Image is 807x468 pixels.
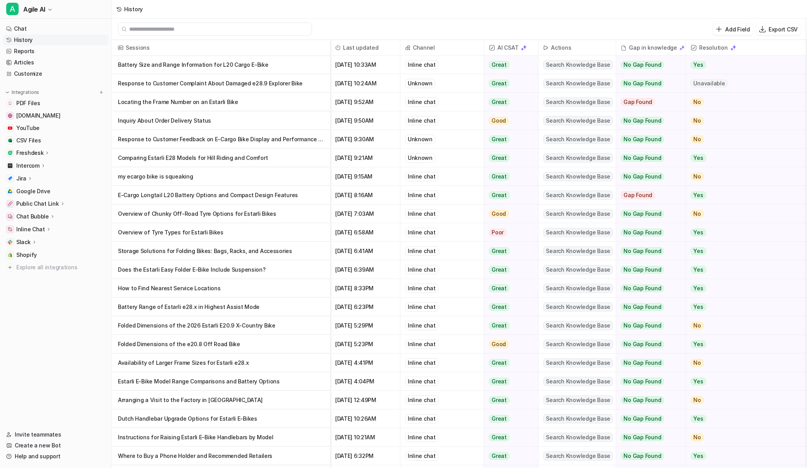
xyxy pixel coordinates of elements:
[543,414,613,423] span: Search Knowledge Base
[118,111,324,130] p: Inquiry About Order Delivery Status
[489,173,509,180] span: Great
[405,60,438,69] div: Inline chat
[543,228,613,237] span: Search Knowledge Base
[16,149,43,157] p: Freshdesk
[3,68,108,79] a: Customize
[16,124,40,132] span: YouTube
[691,322,704,329] span: No
[691,210,704,218] span: No
[484,205,533,223] button: Good
[3,451,108,462] a: Help and support
[405,377,438,386] div: Inline chat
[616,260,680,279] button: No Gap Found
[484,111,533,130] button: Good
[118,186,324,205] p: E-Cargo Longtail L20 Battery Options and Compact Design Features
[484,316,533,335] button: Great
[616,149,680,167] button: No Gap Found
[543,153,613,163] span: Search Knowledge Base
[489,117,509,125] span: Good
[489,378,509,385] span: Great
[713,24,753,35] button: Add Field
[118,130,324,149] p: Response to Customer Feedback on E-Cargo Bike Display and Performance Issues
[621,80,664,87] span: No Gap Found
[484,74,533,93] button: Great
[621,340,664,348] span: No Gap Found
[405,191,438,200] div: Inline chat
[686,298,797,316] button: Yes
[16,261,105,274] span: Explore all integrations
[3,250,108,260] a: ShopifyShopify
[691,191,706,199] span: Yes
[405,302,438,312] div: Inline chat
[487,40,535,55] span: AI CSAT
[616,242,680,260] button: No Gap Found
[5,90,10,95] img: expand menu
[621,117,664,125] span: No Gap Found
[405,265,438,274] div: Inline chat
[8,240,12,244] img: Slack
[8,201,12,206] img: Public Chat Link
[118,447,324,465] p: Where to Buy a Phone Holder and Recommended Retailers
[616,55,680,74] button: No Gap Found
[621,210,664,218] span: No Gap Found
[484,298,533,316] button: Great
[691,415,706,423] span: Yes
[6,3,19,15] span: A
[616,93,680,111] button: Gap Found
[484,167,533,186] button: Great
[3,186,108,197] a: Google DriveGoogle Drive
[3,23,108,34] a: Chat
[405,135,435,144] div: Unknown
[691,359,704,367] span: No
[543,321,613,330] span: Search Knowledge Base
[484,93,533,111] button: Great
[489,452,509,460] span: Great
[489,396,509,404] span: Great
[8,227,12,232] img: Inline Chat
[3,440,108,451] a: Create a new Bot
[115,40,327,55] span: Sessions
[118,205,324,223] p: Overview of Chunky Off-Road Tyre Options for Estarli Bikes
[621,433,664,441] span: No Gap Found
[118,372,324,391] p: Estarli E-Bike Model Range Comparisons and Battery Options
[686,391,797,409] button: No
[489,135,509,143] span: Great
[621,173,664,180] span: No Gap Found
[543,284,613,293] span: Search Knowledge Base
[686,55,797,74] button: Yes
[405,172,438,181] div: Inline chat
[489,154,509,162] span: Great
[484,279,533,298] button: Great
[691,303,706,311] span: Yes
[691,284,706,292] span: Yes
[543,340,613,349] span: Search Knowledge Base
[691,433,704,441] span: No
[334,186,397,205] span: [DATE] 8:16AM
[118,149,324,167] p: Comparing Estarli E28 Models for Hill Riding and Comfort
[616,447,680,465] button: No Gap Found
[691,80,727,87] span: Unavailable
[334,167,397,186] span: [DATE] 9:15AM
[691,452,706,460] span: Yes
[621,415,664,423] span: No Gap Found
[334,354,397,372] span: [DATE] 4:41PM
[489,61,509,69] span: Great
[16,225,45,233] p: Inline Chat
[16,137,41,144] span: CSV Files
[756,24,801,35] button: Export CSV
[489,266,509,274] span: Great
[8,163,12,168] img: Intercom
[484,260,533,279] button: Great
[691,61,706,69] span: Yes
[543,377,613,386] span: Search Knowledge Base
[405,209,438,218] div: Inline chat
[118,74,324,93] p: Response to Customer Complaint About Damaged e28.9 Explorer Bike
[686,372,797,391] button: Yes
[118,298,324,316] p: Battery Range of Estarli e28.x in Highest Assist Mode
[621,135,664,143] span: No Gap Found
[3,110,108,121] a: www.estarli.co.uk[DOMAIN_NAME]
[543,246,613,256] span: Search Knowledge Base
[118,279,324,298] p: How to Find Nearest Service Locations
[334,223,397,242] span: [DATE] 6:58AM
[686,242,797,260] button: Yes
